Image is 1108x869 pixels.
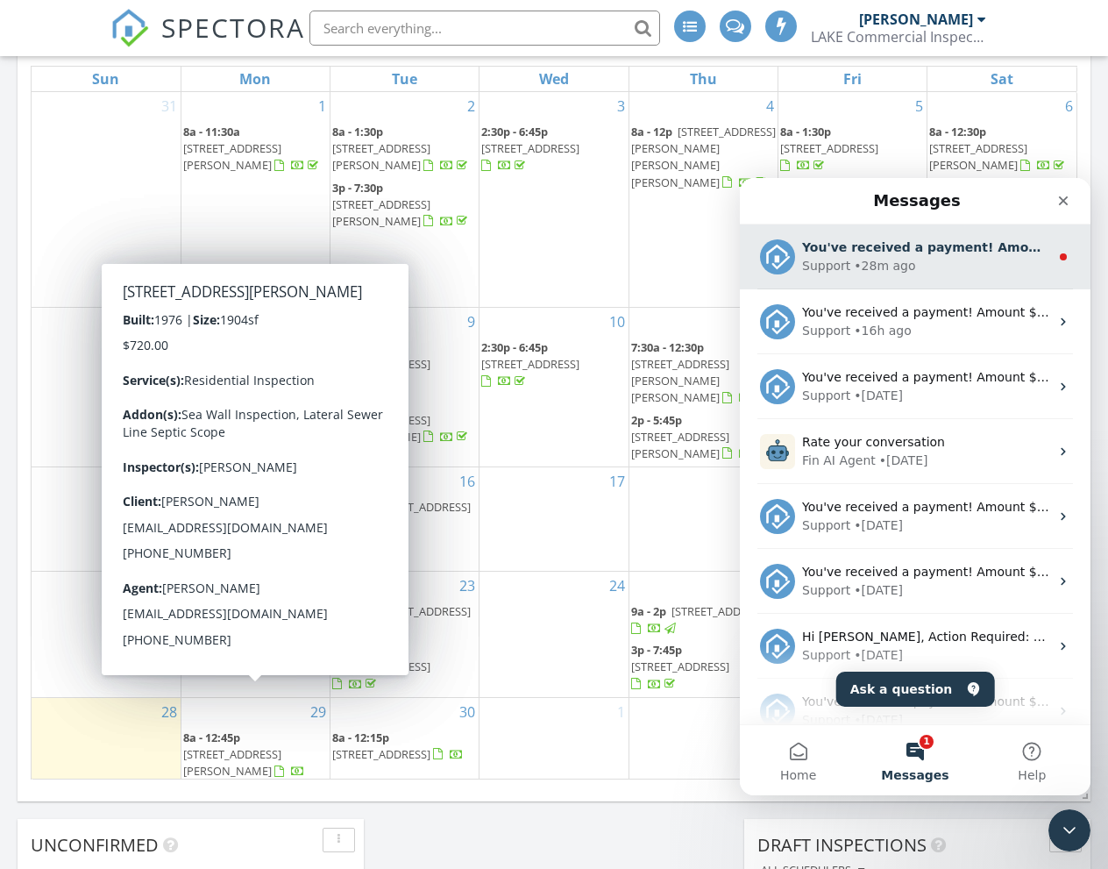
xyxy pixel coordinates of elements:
[780,124,878,173] a: 8a - 1:30p [STREET_ADDRESS]
[332,412,430,445] span: [STREET_ADDRESS][PERSON_NAME]
[631,124,672,139] span: 8a - 12p
[631,339,770,406] a: 7:30a - 12:30p [STREET_ADDRESS][PERSON_NAME][PERSON_NAME]
[481,339,579,388] a: 2:30p - 6:45p [STREET_ADDRESS]
[332,140,430,173] span: [STREET_ADDRESS][PERSON_NAME]
[158,92,181,120] a: Go to August 31, 2025
[315,308,330,336] a: Go to September 8, 2025
[183,603,240,619] span: 9a - 12:15p
[158,698,181,726] a: Go to September 28, 2025
[927,92,1076,307] td: Go to September 6, 2025
[631,603,666,619] span: 9a - 2p
[332,730,389,745] span: 8a - 12:15p
[158,572,181,600] a: Go to September 21, 2025
[332,178,477,233] a: 3p - 7:30p [STREET_ADDRESS][PERSON_NAME]
[929,122,1075,177] a: 8a - 12:30p [STREET_ADDRESS][PERSON_NAME]
[629,697,778,840] td: Go to October 2, 2025
[631,659,729,674] span: [STREET_ADDRESS]
[780,124,831,139] span: 8a - 1:30p
[614,698,629,726] a: Go to October 1, 2025
[614,92,629,120] a: Go to September 3, 2025
[181,307,330,467] td: Go to September 8, 2025
[183,339,218,355] span: 9a - 1p
[479,697,629,840] td: Go to October 1, 2025
[330,467,479,572] td: Go to September 16, 2025
[307,467,330,495] a: Go to September 15, 2025
[757,833,927,857] span: Draft Inspections
[32,307,181,467] td: Go to September 7, 2025
[373,499,471,515] span: [STREET_ADDRESS]
[31,833,159,857] span: Unconfirmed
[183,730,305,779] a: 8a - 12:45p [STREET_ADDRESS][PERSON_NAME]
[332,395,383,410] span: 4p - 7:45p
[32,697,181,840] td: Go to September 28, 2025
[332,338,477,393] a: 8a - 2:45p [STREET_ADDRESS]
[110,24,305,61] a: SPECTORA
[332,180,383,196] span: 3p - 7:30p
[811,28,986,46] div: LAKE Commercial Inspections & Consulting, llc.
[332,603,367,619] span: 8a - 1p
[1062,92,1076,120] a: Go to September 6, 2025
[631,429,729,461] span: [STREET_ADDRESS][PERSON_NAME]
[536,67,572,91] a: Wednesday
[332,393,477,448] a: 4p - 7:45p [STREET_ADDRESS][PERSON_NAME]
[456,698,479,726] a: Go to September 30, 2025
[166,308,181,336] a: Go to September 7, 2025
[373,603,471,619] span: [STREET_ADDRESS]
[763,92,778,120] a: Go to September 4, 2025
[307,698,330,726] a: Go to September 29, 2025
[183,124,240,139] span: 8a - 11:30a
[330,307,479,467] td: Go to September 9, 2025
[629,467,778,572] td: Go to September 18, 2025
[183,728,328,783] a: 8a - 12:45p [STREET_ADDRESS][PERSON_NAME]
[332,499,471,531] a: 9a - 1p [STREET_ADDRESS]
[158,467,181,495] a: Go to September 14, 2025
[929,124,1068,173] a: 8a - 12:30p [STREET_ADDRESS][PERSON_NAME]
[629,571,778,697] td: Go to September 25, 2025
[929,124,986,139] span: 8a - 12:30p
[183,620,281,652] span: [STREET_ADDRESS][PERSON_NAME]
[332,746,430,762] span: [STREET_ADDRESS]
[332,659,430,674] span: [STREET_ADDRESS]
[183,746,281,779] span: [STREET_ADDRESS][PERSON_NAME]
[631,412,770,461] a: 2p - 5:45p [STREET_ADDRESS][PERSON_NAME]
[464,308,479,336] a: Go to September 9, 2025
[479,571,629,697] td: Go to September 24, 2025
[740,178,1090,795] iframe: Intercom live chat
[481,140,579,156] span: [STREET_ADDRESS]
[1048,809,1090,851] iframe: Intercom live chat
[481,356,579,372] span: [STREET_ADDRESS]
[631,642,682,658] span: 3p - 7:45p
[183,730,240,745] span: 8a - 12:45p
[606,467,629,495] a: Go to September 17, 2025
[631,410,776,466] a: 2p - 5:45p [STREET_ADDRESS][PERSON_NAME]
[606,572,629,600] a: Go to September 24, 2025
[332,196,430,229] span: [STREET_ADDRESS][PERSON_NAME]
[332,395,471,444] a: 4p - 7:45p [STREET_ADDRESS][PERSON_NAME]
[181,92,330,307] td: Go to September 1, 2025
[456,572,479,600] a: Go to September 23, 2025
[332,640,477,695] a: 3p - 6:15p [STREET_ADDRESS]
[631,412,682,428] span: 2p - 5:45p
[780,140,878,156] span: [STREET_ADDRESS]
[332,122,477,177] a: 8a - 1:30p [STREET_ADDRESS][PERSON_NAME]
[332,602,477,639] a: 8a - 1p [STREET_ADDRESS]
